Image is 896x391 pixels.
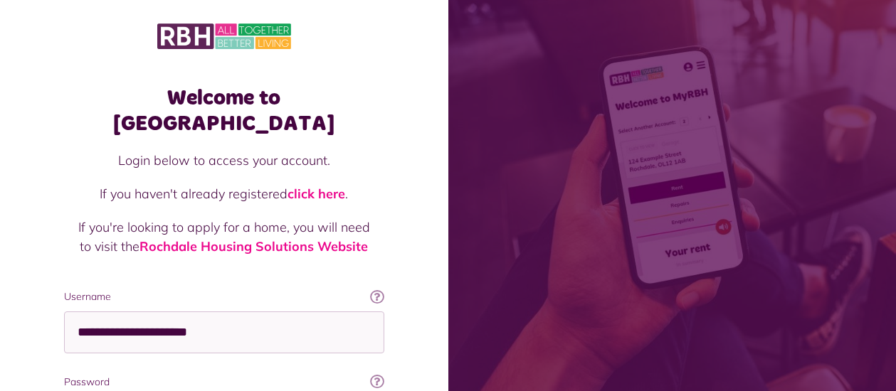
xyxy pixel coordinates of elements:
[64,289,384,304] label: Username
[139,238,368,255] a: Rochdale Housing Solutions Website
[64,85,384,136] h1: Welcome to [GEOGRAPHIC_DATA]
[78,151,370,170] p: Login below to access your account.
[288,186,345,202] a: click here
[64,375,384,390] label: Password
[78,184,370,203] p: If you haven't already registered .
[157,21,291,51] img: MyRBH
[78,218,370,256] p: If you're looking to apply for a home, you will need to visit the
